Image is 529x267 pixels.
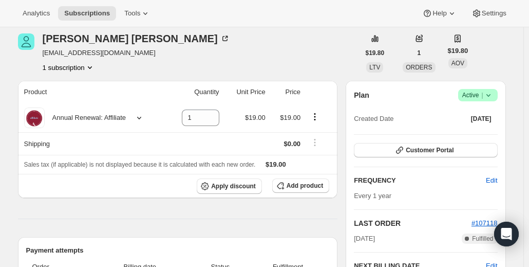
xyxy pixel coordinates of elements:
span: $19.00 [266,161,286,168]
div: [PERSON_NAME] [PERSON_NAME] [43,33,230,44]
span: [EMAIL_ADDRESS][DOMAIN_NAME] [43,48,230,58]
span: [DATE] [471,115,492,123]
h2: FREQUENCY [354,175,486,186]
th: Shipping [18,132,165,155]
span: Every 1 year [354,192,391,200]
span: ORDERS [406,64,432,71]
span: Help [432,9,446,17]
span: Customer Portal [406,146,454,154]
span: [DATE] [354,234,375,244]
th: Quantity [164,81,222,103]
h2: Payment attempts [26,245,330,256]
span: $19.00 [245,114,266,121]
button: Apply discount [197,179,262,194]
button: $19.80 [360,46,391,60]
button: Add product [272,179,329,193]
a: #107118 [471,219,498,227]
span: AOV [451,60,464,67]
span: | [481,91,483,99]
span: Sales tax (if applicable) is not displayed because it is calculated with each new order. [24,161,256,168]
span: Analytics [23,9,50,17]
button: Help [416,6,463,21]
button: Tools [118,6,157,21]
div: Open Intercom Messenger [494,222,519,246]
span: Add product [287,182,323,190]
th: Product [18,81,165,103]
button: Edit [480,172,503,189]
div: Annual Renewal: Affiliate [45,113,126,123]
button: Analytics [16,6,56,21]
span: $0.00 [284,140,301,148]
h2: LAST ORDER [354,218,471,228]
th: Unit Price [222,81,269,103]
button: [DATE] [465,112,498,126]
span: Fulfilled [472,235,493,243]
button: Subscriptions [58,6,116,21]
button: #107118 [471,218,498,228]
button: Product actions [43,62,95,73]
button: Shipping actions [307,137,323,148]
span: Apply discount [211,182,256,190]
span: Settings [482,9,506,17]
span: 1 [418,49,421,57]
button: 1 [411,46,427,60]
button: Settings [465,6,513,21]
span: Subscriptions [64,9,110,17]
img: product img [25,108,44,128]
span: Edit [486,175,497,186]
th: Price [269,81,304,103]
button: Product actions [307,111,323,122]
span: $19.80 [448,46,468,56]
span: Heather Lawson [18,33,34,50]
span: $19.00 [280,114,300,121]
span: Created Date [354,114,393,124]
span: $19.80 [366,49,385,57]
span: Tools [124,9,140,17]
span: Active [462,90,494,100]
span: LTV [369,64,380,71]
button: Customer Portal [354,143,497,157]
h2: Plan [354,90,369,100]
